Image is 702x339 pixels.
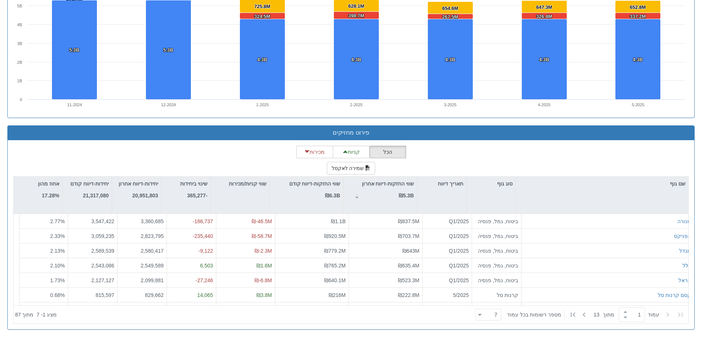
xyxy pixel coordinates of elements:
span: ₪837.5M [398,218,419,224]
tspan: 267.5M [442,14,458,20]
div: ‏מציג 1 - 7 ‏ מתוך 87 [15,307,57,323]
button: מנורה [677,218,691,225]
div: 3,059,235 [71,232,114,239]
div: 1.73 % [22,276,65,284]
div: Q1/2025 [426,218,469,225]
text: 3-2025 [444,103,457,107]
tspan: 5.3B [163,47,173,53]
text: 11-2024 [67,103,82,107]
p: שווי החזקות-דיווח אחרון [362,180,414,188]
span: ₪779.2M [324,248,346,253]
tspan: 725.8M [254,4,270,9]
div: 2,549,589 [121,262,164,269]
span: ₪920.5M [324,233,346,239]
div: 829,662 [121,291,164,298]
div: 2.10 % [22,262,65,269]
span: ₪216M [329,292,346,298]
div: ביטוח, גמל, פנסיה [475,262,518,269]
div: ביטוח, גמל, פנסיה [475,247,518,254]
text: 12-2024 [161,103,176,107]
div: 815,597 [71,291,114,298]
div: Q1/2025 [426,262,469,269]
div: 14,065 [170,291,213,298]
div: ביטוח, גמל, פנסיה [475,276,518,284]
div: שם גוף [516,177,688,191]
span: ₪765.2M [324,262,346,268]
span: ₪1.6M [256,262,272,268]
text: 2-2025 [350,103,363,107]
tspan: 324.5M [254,14,270,19]
div: -186,737 [170,218,213,225]
tspan: 4.3B [351,57,361,62]
span: ₪-58.7M [252,233,272,239]
text: 4-2025 [538,103,551,107]
button: קסם קרנות סל [658,291,691,298]
div: 2,823,795 [121,232,164,239]
div: Q1/2025 [426,247,469,254]
text: 2B [17,60,22,65]
p: שווי החזקות-דיווח קודם [289,180,340,188]
text: 0 [20,97,22,102]
button: שמירה לאקסל [327,162,376,174]
h3: פירוט מחזיקים [13,129,689,136]
div: 2.13 % [22,247,65,254]
strong: -365,277 [187,193,207,198]
strong: 21,317,080 [83,193,109,198]
div: 2,589,539 [71,247,114,254]
span: ₪635.4M [398,262,419,268]
span: ₪1.1B [331,218,346,224]
button: קניות [333,146,370,158]
div: 5/2025 [426,291,469,298]
strong: 17.28% [42,193,59,198]
text: 4B [17,23,22,27]
span: ₪222.8M [398,292,419,298]
tspan: 654.6M [442,6,458,11]
button: מגדל [679,247,691,254]
button: כלל [682,262,691,269]
tspan: 398.7M [348,13,364,18]
span: ‏עמוד [648,311,659,318]
tspan: 628.1M [348,3,364,9]
div: הפניקס [674,232,691,239]
div: -9,122 [170,247,213,254]
div: ביטוח, גמל, פנסיה [475,232,518,239]
text: 3B [17,41,22,46]
tspan: 647.3M [536,4,552,10]
div: -235,440 [170,232,213,239]
div: 2.77 % [22,218,65,225]
span: ₪-46.5M [252,218,272,224]
span: ₪640.1M [324,277,346,283]
text: 1B [17,79,22,83]
span: ₪3.8M [256,292,272,298]
strong: ₪6.3B [325,193,340,198]
div: ביטוח, גמל, פנסיה [475,218,518,225]
div: סוג גוף [467,177,516,191]
tspan: 337.2M [630,14,646,19]
div: -27,246 [170,276,213,284]
tspan: 326.4M [536,14,552,19]
span: ₪-2.3M [255,248,272,253]
span: ₪643M [402,248,419,253]
button: מכירות [296,146,333,158]
button: הראל [678,276,691,284]
div: 6,503 [170,262,213,269]
button: הכל [369,146,406,158]
tspan: 4.3B [633,57,643,62]
div: Q1/2025 [426,276,469,284]
tspan: 4.3B [445,57,455,62]
span: ₪523.3M [398,277,419,283]
tspan: 652.8M [630,4,646,10]
span: ₪-6.8M [255,277,272,283]
text: 1-2025 [256,103,269,107]
p: שינוי ביחידות [180,180,207,188]
tspan: 4.3B [539,57,549,62]
tspan: 4.3B [257,57,267,62]
div: 2,127,127 [71,276,114,284]
p: יחידות-דיווח קודם [70,180,109,188]
strong: ₪5.3B [399,193,414,198]
tspan: 5.3B [69,47,79,53]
